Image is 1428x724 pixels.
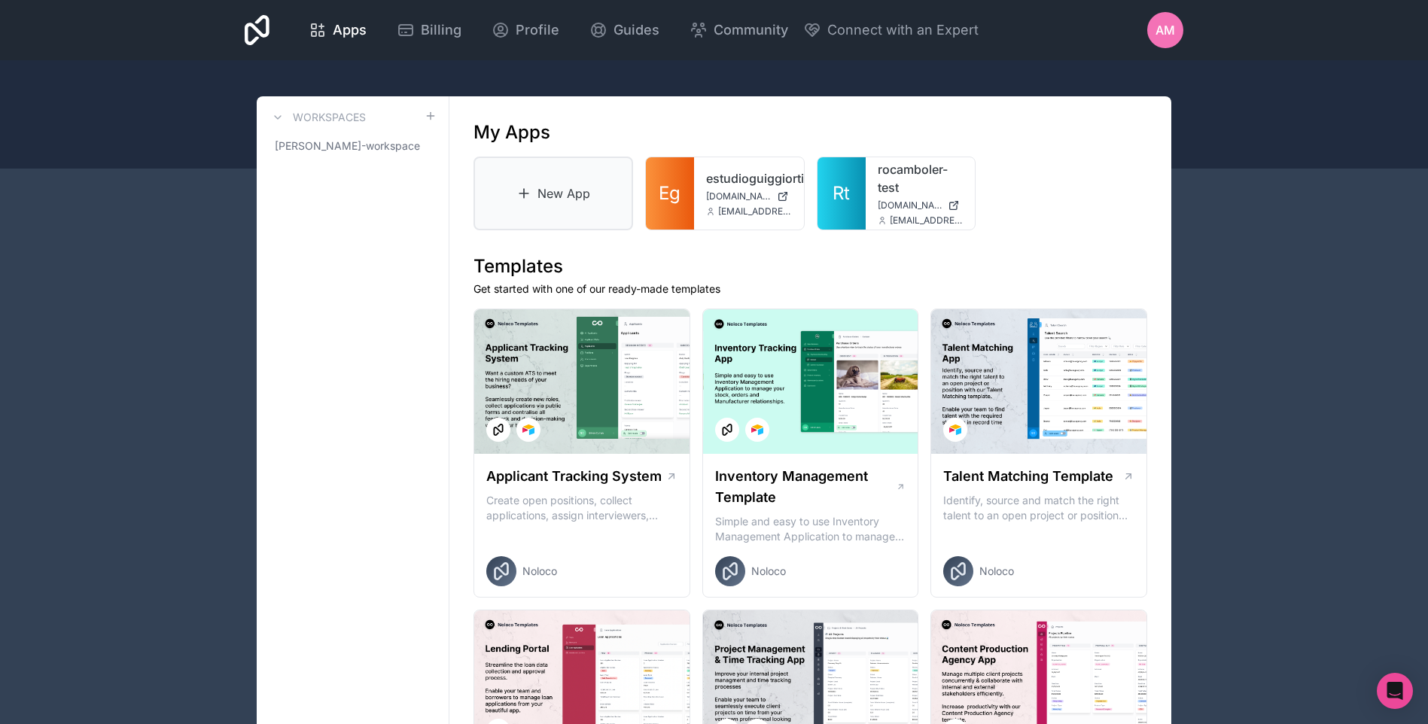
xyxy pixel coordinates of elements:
span: Noloco [751,564,786,579]
p: Simple and easy to use Inventory Management Application to manage your stock, orders and Manufact... [715,514,906,544]
span: Guides [614,20,659,41]
img: Airtable Logo [949,424,961,436]
a: Apps [297,14,379,47]
p: Get started with one of our ready-made templates [473,281,1147,297]
span: Rt [833,181,850,205]
h1: Templates [473,254,1147,278]
span: [EMAIL_ADDRESS][DOMAIN_NAME] [890,214,964,227]
a: Workspaces [269,108,366,126]
a: Profile [480,14,571,47]
span: AM [1155,21,1175,39]
h1: Inventory Management Template [715,466,896,508]
span: Connect with an Expert [827,20,979,41]
button: Connect with an Expert [803,20,979,41]
a: Billing [385,14,473,47]
p: Create open positions, collect applications, assign interviewers, centralise candidate feedback a... [486,493,677,523]
span: Community [714,20,788,41]
span: Eg [659,181,681,205]
a: New App [473,157,633,230]
div: Open Intercom Messenger [1377,673,1413,709]
a: [PERSON_NAME]-workspace [269,132,437,160]
img: Airtable Logo [751,424,763,436]
a: Eg [646,157,694,230]
span: [EMAIL_ADDRESS][DOMAIN_NAME] [718,205,792,218]
span: Noloco [522,564,557,579]
span: [DOMAIN_NAME] [706,190,771,202]
img: Airtable Logo [522,424,534,436]
span: Apps [333,20,367,41]
span: Profile [516,20,559,41]
h1: My Apps [473,120,550,144]
a: [DOMAIN_NAME] [878,199,964,211]
a: Community [677,14,800,47]
a: Rt [818,157,866,230]
span: Billing [421,20,461,41]
h1: Talent Matching Template [943,466,1113,487]
a: [DOMAIN_NAME] [706,190,792,202]
a: Guides [577,14,671,47]
p: Identify, source and match the right talent to an open project or position with our Talent Matchi... [943,493,1134,523]
span: [PERSON_NAME]-workspace [275,138,420,154]
span: [DOMAIN_NAME] [878,199,942,211]
a: estudioguiggiortiz [706,169,792,187]
a: rocamboler-test [878,160,964,196]
h1: Applicant Tracking System [486,466,662,487]
h3: Workspaces [293,110,366,125]
span: Noloco [979,564,1014,579]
